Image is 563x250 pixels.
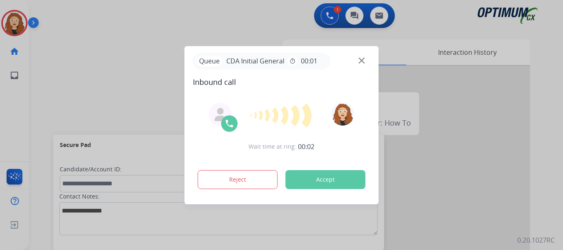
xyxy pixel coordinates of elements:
button: Reject [198,170,278,189]
button: Accept [286,170,366,189]
span: 00:02 [298,142,314,152]
img: close-button [359,57,365,63]
img: call-icon [225,119,235,129]
span: CDA Initial General [223,56,288,66]
p: Queue [196,56,223,66]
mat-icon: timer [289,58,296,64]
img: avatar [331,103,354,126]
span: Wait time at ring: [249,143,296,151]
img: agent-avatar [214,108,227,121]
span: 00:01 [301,56,317,66]
p: 0.20.1027RC [517,235,555,245]
span: Inbound call [193,76,371,88]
